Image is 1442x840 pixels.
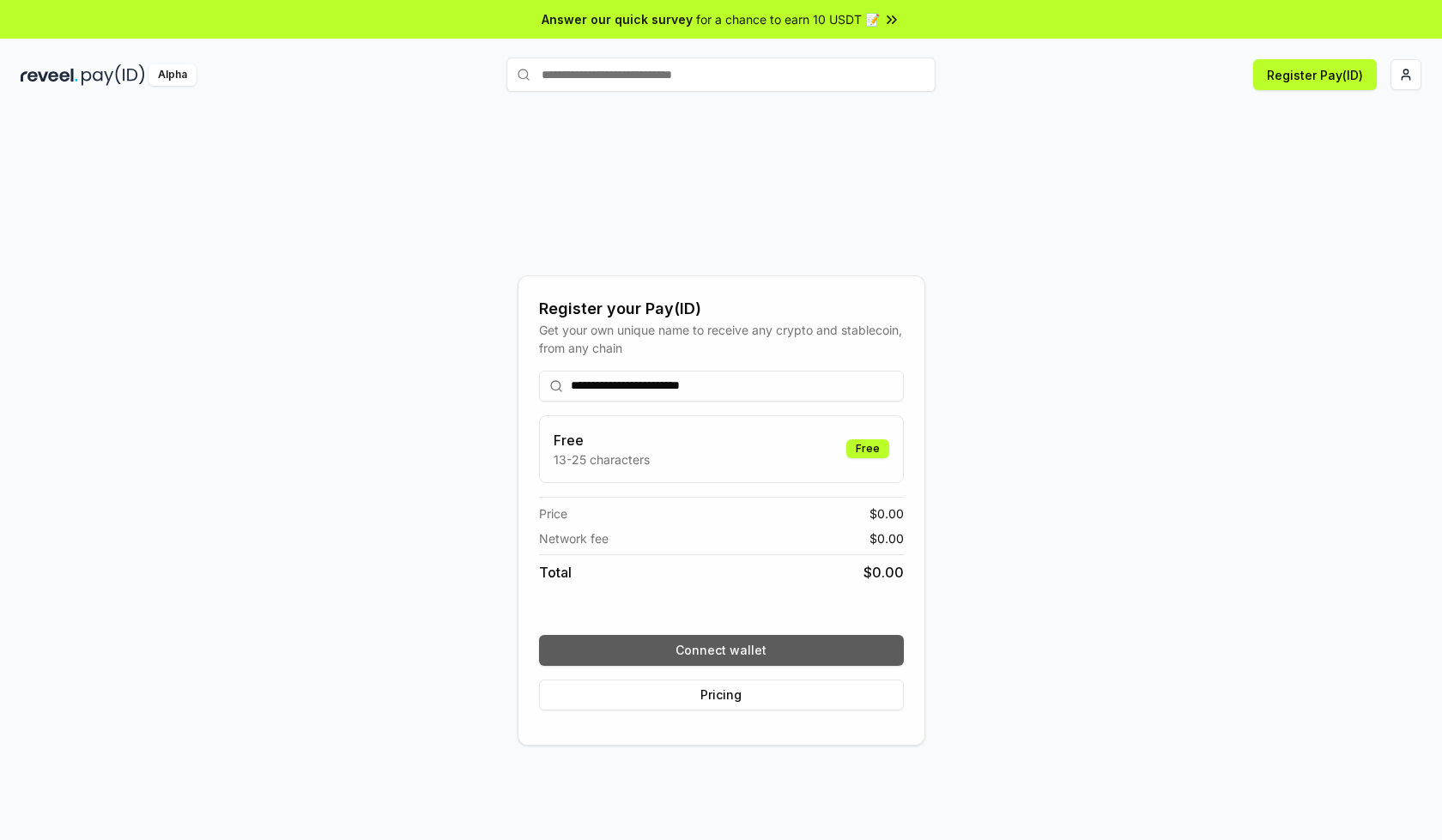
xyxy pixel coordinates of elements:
div: Free [846,439,889,458]
span: Network fee [539,529,609,547]
span: $ 0.00 [869,529,904,547]
span: $ 0.00 [869,505,904,523]
h3: Free [554,430,650,450]
p: 13-25 characters [554,450,650,468]
div: Register your Pay(ID) [539,297,904,321]
img: reveel_dark [21,64,78,86]
div: Alpha [148,64,197,86]
button: Connect wallet [539,635,904,666]
button: Pricing [539,680,904,710]
div: Get your own unique name to receive any crypto and stablecoin, from any chain [539,321,904,357]
span: Answer our quick survey [542,10,693,28]
span: for a chance to earn 10 USDT 📝 [696,10,880,28]
span: Total [539,562,572,583]
img: pay_id [82,64,145,86]
button: Register Pay(ID) [1253,59,1377,90]
span: $ 0.00 [863,562,904,583]
span: Price [539,505,567,523]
